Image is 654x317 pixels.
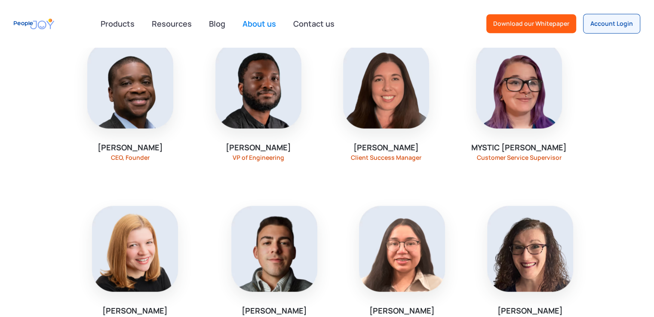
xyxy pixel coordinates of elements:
[497,305,563,316] div: [PERSON_NAME]
[288,14,340,33] a: Contact us
[147,14,197,33] a: Resources
[111,154,150,161] div: CEO, Founder
[226,142,291,153] div: [PERSON_NAME]
[583,14,640,34] a: Account Login
[98,142,163,153] div: [PERSON_NAME]
[486,14,576,33] a: Download our Whitepaper
[95,15,140,32] div: Products
[351,154,421,161] div: Client Success Manager
[204,14,230,33] a: Blog
[590,19,633,28] div: Account Login
[353,142,419,153] div: [PERSON_NAME]
[242,305,307,316] div: [PERSON_NAME]
[476,154,561,161] div: Customer Service Supervisor
[102,305,168,316] div: [PERSON_NAME]
[369,305,435,316] div: [PERSON_NAME]
[14,14,54,34] a: home
[237,14,281,33] a: About us
[471,142,567,153] div: Mystic [PERSON_NAME]
[493,19,569,28] div: Download our Whitepaper
[233,154,284,161] div: VP of Engineering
